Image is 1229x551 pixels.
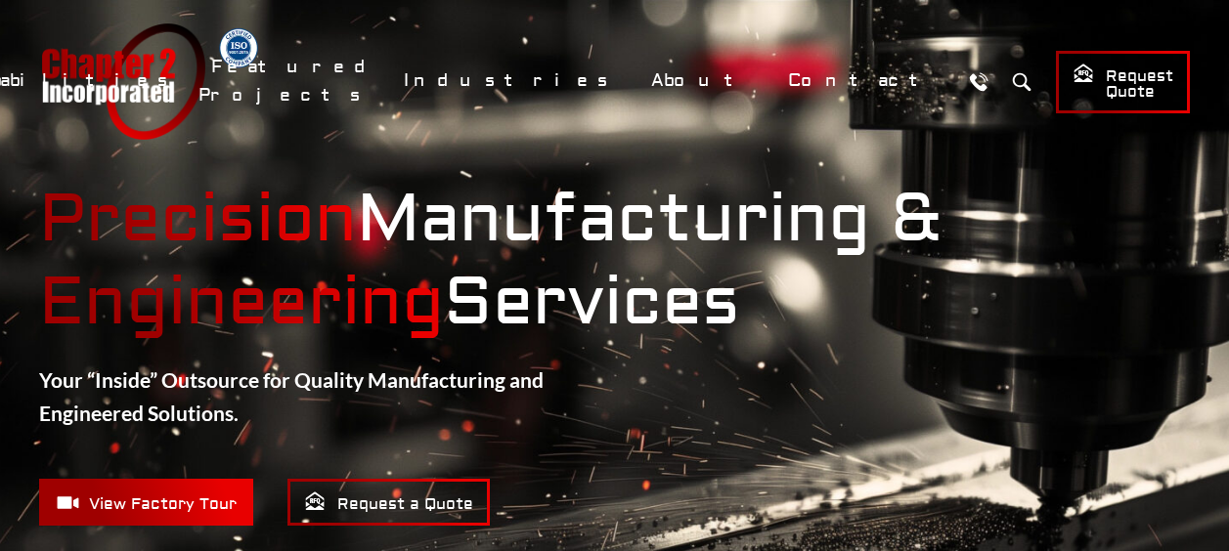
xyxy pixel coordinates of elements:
[198,46,381,116] a: Featured Projects
[39,479,253,526] a: View Factory Tour
[1003,64,1039,100] button: Search
[638,60,766,102] a: About
[39,261,444,343] mark: Engineering
[56,490,237,515] span: View Factory Tour
[960,64,996,100] a: Call Us
[1056,51,1190,113] a: Request Quote
[39,178,1190,344] strong: Manufacturing & Services
[304,490,473,515] span: Request a Quote
[775,60,950,102] a: Contact
[1073,63,1173,103] span: Request Quote
[39,178,357,260] mark: Precision
[39,367,544,425] strong: Your “Inside” Outsource for Quality Manufacturing and Engineered Solutions.
[287,479,490,526] a: Request a Quote
[391,60,629,102] a: Industries
[39,23,205,140] a: Chapter 2 Incorporated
